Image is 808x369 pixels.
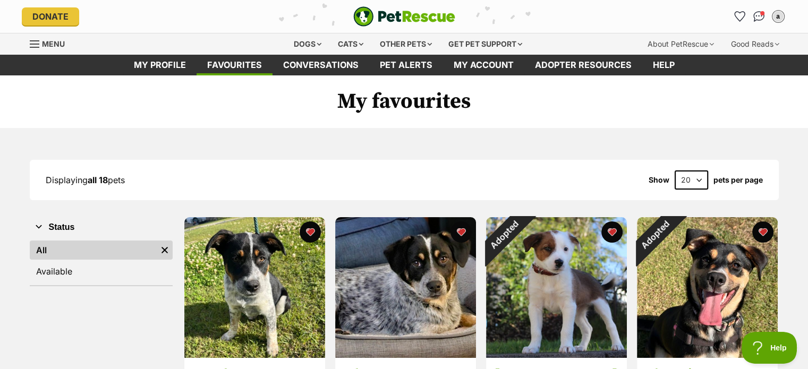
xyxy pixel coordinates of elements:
[770,8,787,25] button: My account
[486,349,627,360] a: Adopted
[751,8,768,25] a: Conversations
[443,55,524,75] a: My account
[649,176,669,184] span: Show
[286,33,329,55] div: Dogs
[197,55,273,75] a: Favourites
[713,176,763,184] label: pets per page
[30,262,173,281] a: Available
[601,221,623,243] button: favourite
[330,33,371,55] div: Cats
[88,175,108,185] strong: all 18
[30,220,173,234] button: Status
[732,8,749,25] a: Favourites
[353,6,455,27] img: logo-e224e6f780fb5917bec1dbf3a21bbac754714ae5b6737aabdf751b685950b380.svg
[640,33,721,55] div: About PetRescue
[184,217,325,358] img: Meela
[623,203,686,267] div: Adopted
[742,332,797,364] iframe: Help Scout Beacon - Open
[372,33,439,55] div: Other pets
[157,241,173,260] a: Remove filter
[123,55,197,75] a: My profile
[30,238,173,285] div: Status
[22,7,79,25] a: Donate
[732,8,787,25] ul: Account quick links
[30,241,157,260] a: All
[300,221,321,243] button: favourite
[273,55,369,75] a: conversations
[773,11,784,22] div: a
[441,33,530,55] div: Get pet support
[524,55,642,75] a: Adopter resources
[724,33,787,55] div: Good Reads
[42,39,65,48] span: Menu
[30,33,72,53] a: Menu
[46,175,125,185] span: Displaying pets
[642,55,685,75] a: Help
[637,349,778,360] a: Adopted
[752,221,773,243] button: favourite
[353,6,455,27] a: PetRescue
[753,11,764,22] img: chat-41dd97257d64d25036548639549fe6c8038ab92f7586957e7f3b1b290dea8141.svg
[637,217,778,358] img: Shanti
[369,55,443,75] a: Pet alerts
[472,203,535,267] div: Adopted
[335,217,476,358] img: Bluey
[450,221,472,243] button: favourite
[486,217,627,358] img: Womble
